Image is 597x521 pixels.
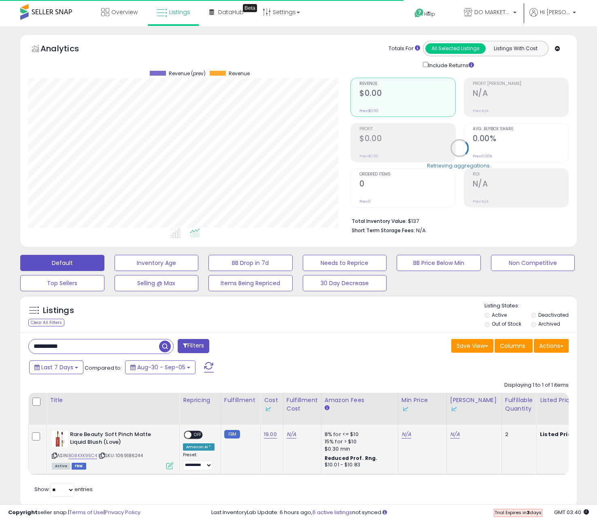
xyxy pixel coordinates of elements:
span: Compared to: [85,364,122,372]
div: Clear All Filters [28,319,64,326]
div: Displaying 1 to 1 of 1 items [504,381,569,389]
div: [PERSON_NAME] [450,396,498,413]
img: 310uquVASSL._SL40_.jpg [52,431,68,447]
a: B08KXK95C4 [68,452,97,459]
div: 8% for <= $10 [325,431,392,438]
span: Trial Expires in days [495,509,542,516]
button: Default [20,255,104,271]
span: | SKU: 1069186244 [98,452,143,459]
span: Revenue [229,71,250,76]
label: Out of Stock [492,320,521,327]
button: All Selected Listings [425,43,486,54]
h5: Analytics [40,43,95,56]
div: Some or all of the values in this column are provided from Inventory Lab. [450,405,498,413]
div: Some or all of the values in this column are provided from Inventory Lab. [264,405,280,413]
strong: Copyright [8,508,38,516]
a: Terms of Use [69,508,104,516]
button: Actions [534,339,569,353]
span: DataHub [218,8,244,16]
span: All listings currently available for purchase on Amazon [52,463,70,470]
label: Archived [538,320,560,327]
button: Items Being Repriced [208,275,293,291]
div: Fulfillable Quantity [505,396,533,413]
button: Needs to Reprice [303,255,387,271]
span: DO MARKETPLACE LLC [474,8,511,16]
span: Help [424,11,435,17]
div: Some or all of the values in this column are provided from Inventory Lab. [402,405,443,413]
div: Fulfillment [224,396,257,405]
b: 3 [527,509,530,516]
div: 2 [505,431,530,438]
span: Show: entries [34,485,93,493]
a: 19.00 [264,430,277,438]
div: Preset: [183,452,215,470]
span: OFF [191,432,204,438]
span: Listings [169,8,190,16]
span: Hi [PERSON_NAME] [540,8,570,16]
div: Retrieving aggregations.. [427,162,492,169]
p: Listing States: [484,302,577,310]
img: InventoryLab Logo [264,405,272,413]
div: Cost [264,396,280,413]
div: Amazon Fees [325,396,395,405]
a: Hi [PERSON_NAME] [529,8,576,26]
a: N/A [450,430,460,438]
button: Inventory Age [115,255,199,271]
a: Help [408,2,451,26]
div: Fulfillment Cost [287,396,318,413]
span: FBM [72,463,86,470]
small: Amazon Fees. [325,405,329,412]
span: Last 7 Days [41,363,73,371]
small: FBM [224,430,240,438]
button: 30 Day Decrease [303,275,387,291]
button: Columns [495,339,533,353]
span: 2025-09-13 03:40 GMT [554,508,589,516]
div: Amazon AI * [183,443,215,451]
button: BB Price Below Min [397,255,481,271]
h5: Listings [43,305,74,316]
button: BB Drop in 7d [208,255,293,271]
a: N/A [287,430,296,438]
i: Get Help [414,8,424,18]
button: Top Sellers [20,275,104,291]
button: Save View [451,339,493,353]
button: Filters [178,339,209,353]
div: Title [50,396,176,405]
div: ASIN: [52,431,173,468]
a: 6 active listings [312,508,352,516]
div: seller snap | | [8,509,140,517]
a: N/A [402,430,411,438]
button: Aug-30 - Sep-05 [125,360,195,374]
span: Columns [500,342,525,350]
div: Min Price [402,396,443,413]
label: Active [492,311,507,318]
div: Last InventoryLab Update: 6 hours ago, not synced. [211,509,589,517]
button: Selling @ Max [115,275,199,291]
div: Include Returns [417,60,484,70]
div: Tooltip anchor [243,4,257,12]
button: Last 7 Days [29,360,83,374]
div: $0.30 min [325,445,392,453]
a: Privacy Policy [105,508,140,516]
img: InventoryLab Logo [402,405,410,413]
div: 15% for > $10 [325,438,392,445]
span: Aug-30 - Sep-05 [137,363,185,371]
button: Listings With Cost [485,43,546,54]
div: $10.01 - $10.83 [325,462,392,468]
span: Overview [111,8,138,16]
div: Totals For [389,45,420,53]
div: Repricing [183,396,217,405]
img: InventoryLab Logo [450,405,458,413]
b: Rare Beauty Soft Pinch Matte Liquid Blush (Love) [70,431,168,448]
b: Listed Price: [540,430,577,438]
label: Deactivated [538,311,569,318]
b: Reduced Prof. Rng. [325,455,378,462]
button: Non Competitive [491,255,575,271]
span: Revenue (prev) [169,71,206,76]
